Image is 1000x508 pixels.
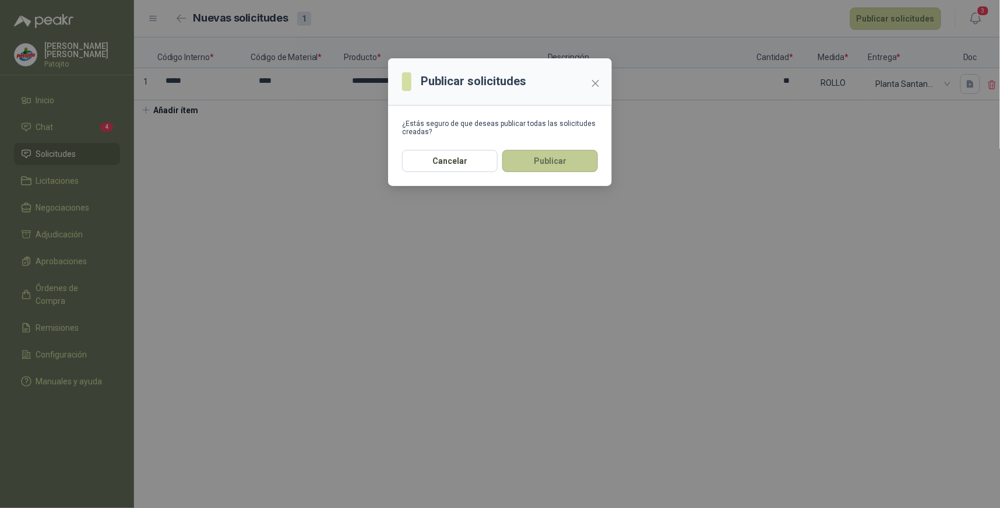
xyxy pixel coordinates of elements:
button: Close [586,74,605,93]
button: Publicar [502,150,598,172]
h3: Publicar solicitudes [421,72,526,90]
span: close [591,79,600,88]
button: Cancelar [402,150,498,172]
div: ¿Estás seguro de que deseas publicar todas las solicitudes creadas? [402,120,598,136]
